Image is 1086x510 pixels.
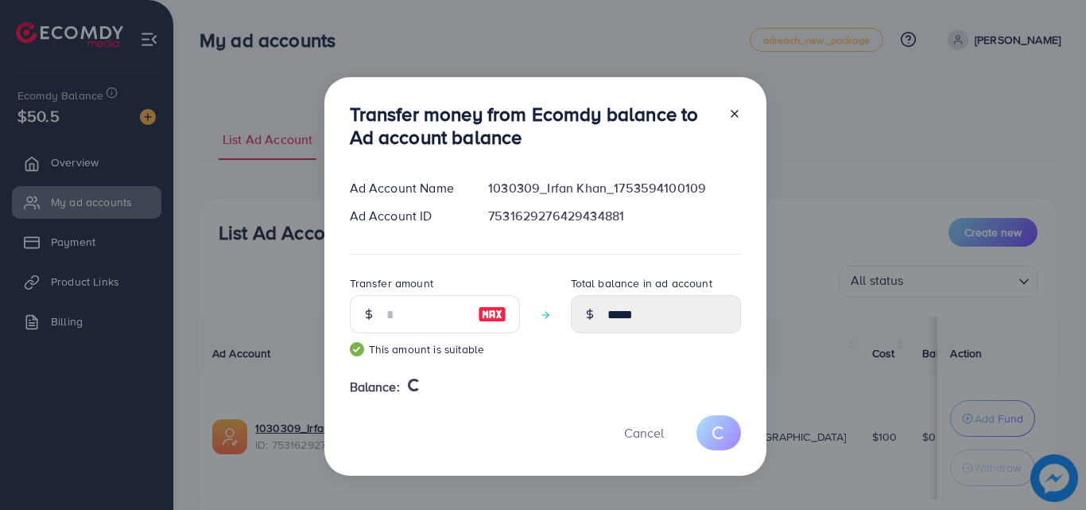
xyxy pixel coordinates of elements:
[475,179,753,197] div: 1030309_Irfan Khan_1753594100109
[350,378,400,396] span: Balance:
[478,305,506,324] img: image
[337,207,476,225] div: Ad Account ID
[475,207,753,225] div: 7531629276429434881
[350,341,520,357] small: This amount is suitable
[604,415,684,450] button: Cancel
[624,424,664,442] span: Cancel
[337,179,476,197] div: Ad Account Name
[350,342,364,356] img: guide
[571,275,712,291] label: Total balance in ad account
[350,103,716,149] h3: Transfer money from Ecomdy balance to Ad account balance
[350,275,433,291] label: Transfer amount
